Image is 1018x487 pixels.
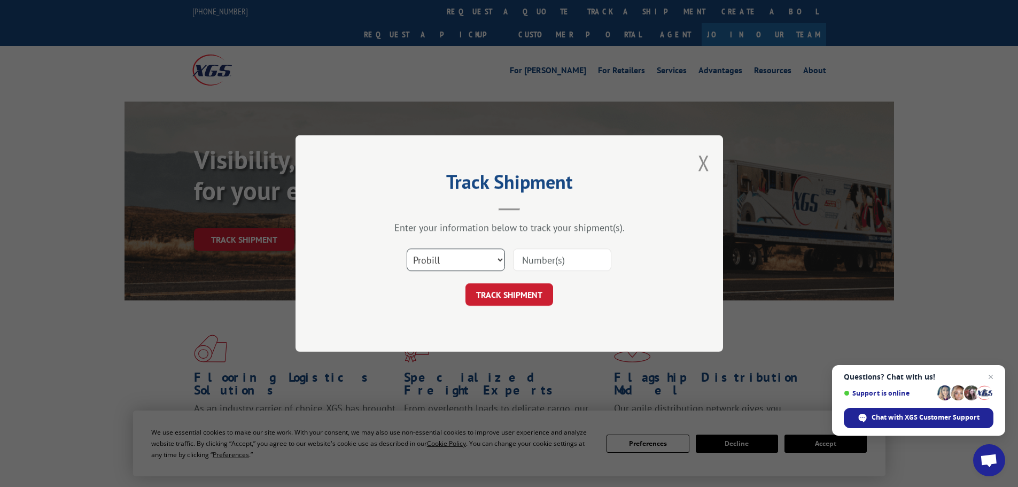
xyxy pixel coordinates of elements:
[698,149,710,177] button: Close modal
[872,413,980,422] span: Chat with XGS Customer Support
[513,249,611,271] input: Number(s)
[844,408,993,428] div: Chat with XGS Customer Support
[844,389,934,397] span: Support is online
[984,370,997,383] span: Close chat
[349,174,670,195] h2: Track Shipment
[844,373,993,381] span: Questions? Chat with us!
[465,283,553,306] button: TRACK SHIPMENT
[973,444,1005,476] div: Open chat
[349,221,670,234] div: Enter your information below to track your shipment(s).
